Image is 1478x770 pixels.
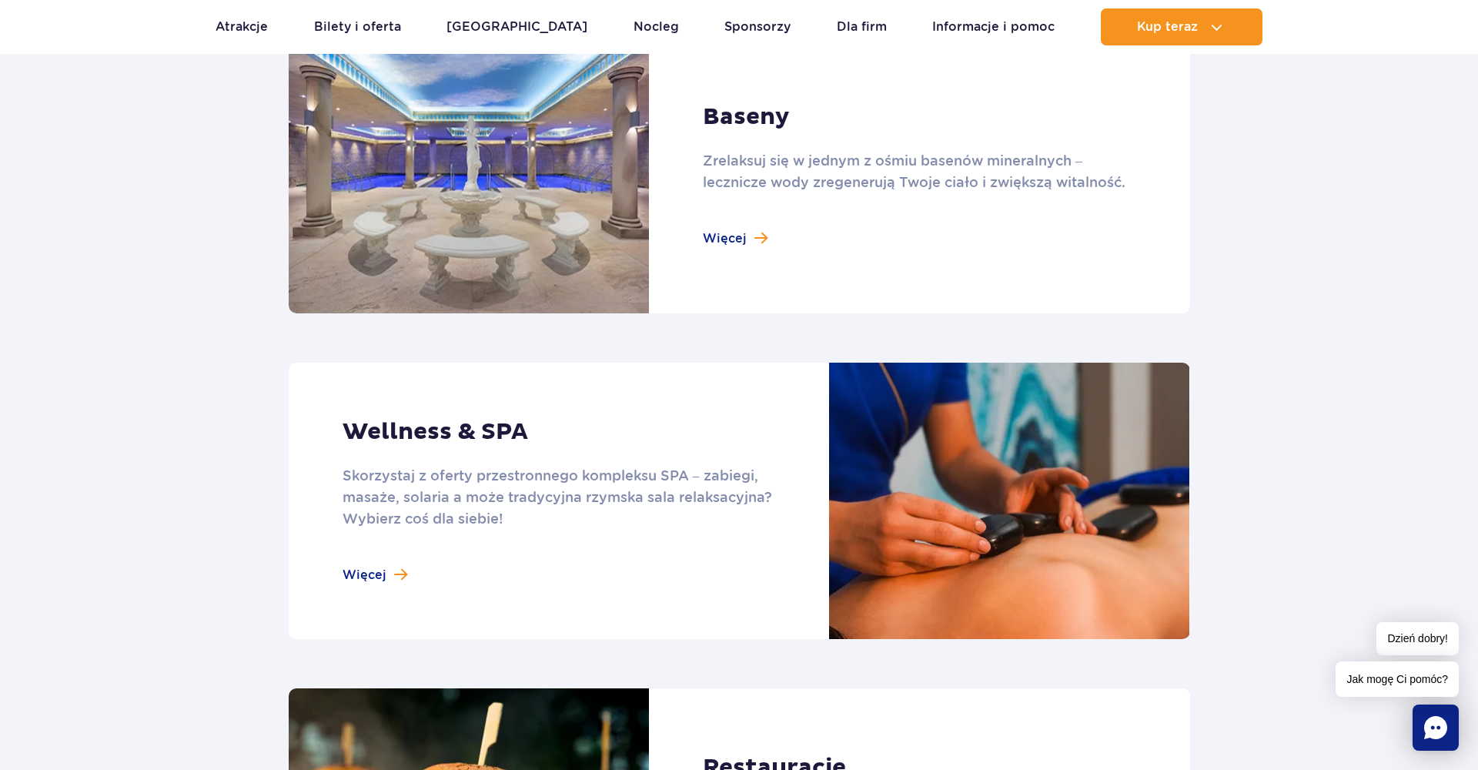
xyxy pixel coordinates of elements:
[216,8,268,45] a: Atrakcje
[1376,622,1459,655] span: Dzień dobry!
[1336,661,1459,697] span: Jak mogę Ci pomóc?
[634,8,679,45] a: Nocleg
[932,8,1055,45] a: Informacje i pomoc
[1413,705,1459,751] div: Chat
[1137,20,1198,34] span: Kup teraz
[314,8,401,45] a: Bilety i oferta
[724,8,791,45] a: Sponsorzy
[1101,8,1262,45] button: Kup teraz
[837,8,887,45] a: Dla firm
[446,8,587,45] a: [GEOGRAPHIC_DATA]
